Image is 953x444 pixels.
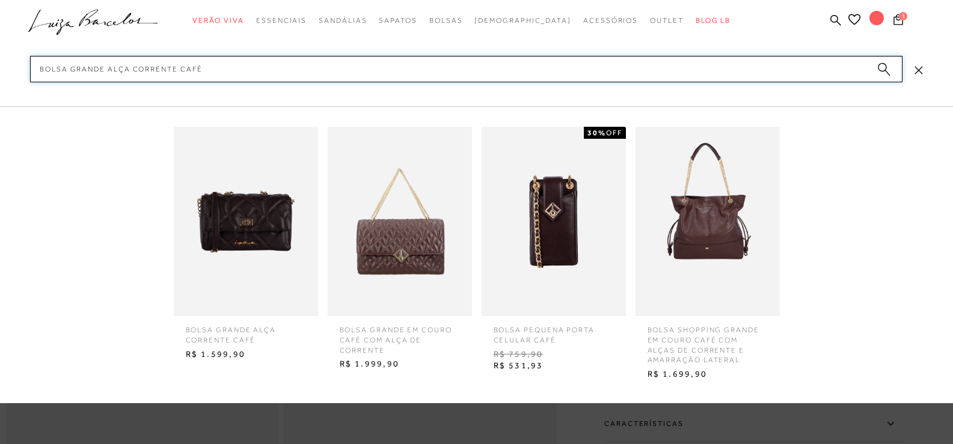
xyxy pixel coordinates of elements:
[696,10,731,32] a: BLOG LB
[899,12,907,20] span: 1
[192,16,244,25] span: Verão Viva
[379,10,417,32] a: categoryNavScreenReaderText
[325,127,475,373] a: BOLSA GRANDE EM COURO CAFÉ COM ALÇA DE CORRENTE BOLSA GRANDE EM COURO CAFÉ COM ALÇA DE CORRENTE R...
[650,16,684,25] span: Outlet
[256,16,307,25] span: Essenciais
[319,10,367,32] a: categoryNavScreenReaderText
[479,127,629,375] a: BOLSA PEQUENA PORTA CELULAR CAFÉ 30%OFF BOLSA PEQUENA PORTA CELULAR CAFÉ R$ 759,90 R$ 531,93
[429,16,463,25] span: Bolsas
[485,357,623,375] span: R$ 531,93
[328,127,472,316] img: BOLSA GRANDE EM COURO CAFÉ COM ALÇA DE CORRENTE
[639,365,777,383] span: R$ 1.699,90
[474,10,571,32] a: noSubCategoriesText
[331,316,469,355] span: BOLSA GRANDE EM COURO CAFÉ COM ALÇA DE CORRENTE
[30,56,902,82] input: Buscar.
[171,127,321,363] a: BOLSA GRANDE ALÇA CORRENTE CAFÉ BOLSA GRANDE ALÇA CORRENTE CAFÉ R$ 1.599,90
[583,10,638,32] a: categoryNavScreenReaderText
[474,16,571,25] span: [DEMOGRAPHIC_DATA]
[482,127,626,316] img: BOLSA PEQUENA PORTA CELULAR CAFÉ
[636,127,780,316] img: BOLSA SHOPPING GRANDE EM COURO CAFÉ COM ALÇAS DE CORRENTE E AMARRAÇÃO LATERAL
[485,345,623,363] span: R$ 759,90
[587,129,606,137] strong: 30%
[331,355,469,373] span: R$ 1.999,90
[890,13,907,29] button: 1
[177,316,315,345] span: BOLSA GRANDE ALÇA CORRENTE CAFÉ
[650,10,684,32] a: categoryNavScreenReaderText
[606,129,622,137] span: OFF
[379,16,417,25] span: Sapatos
[192,10,244,32] a: categoryNavScreenReaderText
[633,127,783,383] a: BOLSA SHOPPING GRANDE EM COURO CAFÉ COM ALÇAS DE CORRENTE E AMARRAÇÃO LATERAL BOLSA SHOPPING GRAN...
[485,316,623,345] span: BOLSA PEQUENA PORTA CELULAR CAFÉ
[177,345,315,363] span: R$ 1.599,90
[639,316,777,365] span: BOLSA SHOPPING GRANDE EM COURO CAFÉ COM ALÇAS DE CORRENTE E AMARRAÇÃO LATERAL
[256,10,307,32] a: categoryNavScreenReaderText
[696,16,731,25] span: BLOG LB
[429,10,463,32] a: categoryNavScreenReaderText
[174,127,318,316] img: BOLSA GRANDE ALÇA CORRENTE CAFÉ
[583,16,638,25] span: Acessórios
[319,16,367,25] span: Sandálias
